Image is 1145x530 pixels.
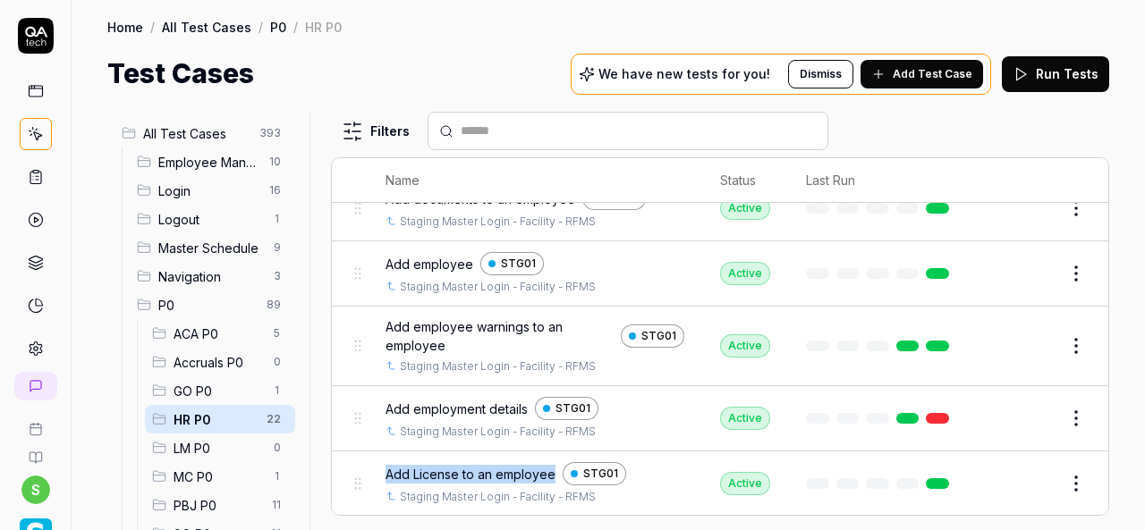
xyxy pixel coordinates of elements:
[598,68,770,80] p: We have new tests for you!
[158,153,259,172] span: Employee Management
[267,351,288,373] span: 0
[641,328,676,344] span: STG01
[174,324,263,343] span: ACA P0
[158,267,263,286] span: Navigation
[332,386,1108,451] tr: Add employment detailsSTG01Staging Master Login - Facility - RFMSActive
[158,181,259,200] span: Login
[267,323,288,344] span: 5
[400,489,596,505] a: Staging Master Login - Facility - RFMS
[720,262,770,285] div: Active
[259,18,263,36] div: /
[332,241,1108,307] tr: Add employeeSTG01Staging Master Login - Facility - RFMSActive
[158,239,263,257] span: Master Schedule
[386,317,614,355] span: Add employee warnings to an employee
[145,462,295,491] div: Drag to reorderMC P01
[267,437,288,458] span: 0
[400,424,596,440] a: Staging Master Login - Facility - RFMS
[293,18,298,36] div: /
[332,307,1108,386] tr: Add employee warnings to an employeeSTG01Staging Master Login - Facility - RFMSActive
[1002,56,1109,92] button: Run Tests
[145,405,295,433] div: Drag to reorderHR P022
[252,122,288,144] span: 393
[893,66,972,82] span: Add Test Case
[130,233,295,262] div: Drag to reorderMaster Schedule9
[563,462,626,485] a: STG01
[267,466,288,487] span: 1
[270,18,286,36] a: P0
[262,180,288,201] span: 16
[267,265,288,287] span: 3
[265,494,288,516] span: 11
[145,348,295,376] div: Drag to reorderAccruals P00
[788,158,974,203] th: Last Run
[621,324,684,348] a: STG01
[400,358,596,374] a: Staging Master Login - Facility - RFMS
[262,151,288,172] span: 10
[400,214,596,230] a: Staging Master Login - Facility - RFMS
[720,334,770,358] div: Active
[130,262,295,290] div: Drag to reorderNavigation3
[174,410,256,429] span: HR P0
[305,18,342,36] div: HR P0
[386,465,556,484] span: Add License to an employee
[145,491,295,519] div: Drag to reorderPBJ P011
[158,210,263,229] span: Logout
[150,18,155,36] div: /
[331,114,420,149] button: Filters
[174,467,263,486] span: MC P0
[267,380,288,401] span: 1
[107,18,143,36] a: Home
[158,296,256,315] span: P0
[267,237,288,258] span: 9
[145,376,295,405] div: Drag to reorderGO P01
[143,124,249,143] span: All Test Cases
[720,197,770,220] div: Active
[7,436,64,465] a: Documentation
[535,397,598,420] a: STG01
[480,252,544,275] a: STG01
[259,294,288,315] span: 89
[861,60,983,88] button: Add Test Case
[386,255,473,273] span: Add employee
[130,205,295,233] div: Drag to reorderLogout1
[107,54,254,94] h1: Test Cases
[130,147,295,176] div: Drag to reorderEmployee Management10
[162,18,251,36] a: All Test Cases
[21,475,50,504] button: s
[788,60,853,88] button: Dismiss
[368,158,702,203] th: Name
[130,176,295,205] div: Drag to reorderLogin16
[14,372,57,400] a: New conversation
[174,353,263,372] span: Accruals P0
[7,408,64,436] a: Book a call with us
[259,408,288,430] span: 22
[267,208,288,230] span: 1
[130,290,295,319] div: Drag to reorderP089
[332,176,1108,241] tr: Add documents to an employeeSTG01Staging Master Login - Facility - RFMSActive
[501,256,536,272] span: STG01
[174,382,263,400] span: GO P0
[720,472,770,495] div: Active
[145,433,295,462] div: Drag to reorderLM P00
[145,319,295,348] div: Drag to reorderACA P05
[702,158,788,203] th: Status
[174,496,261,515] span: PBJ P0
[583,466,618,482] span: STG01
[386,400,528,418] span: Add employment details
[174,439,263,458] span: LM P0
[332,451,1108,517] tr: Add License to an employeeSTG01Staging Master Login - Facility - RFMSActive
[556,400,590,416] span: STG01
[720,407,770,430] div: Active
[400,279,596,295] a: Staging Master Login - Facility - RFMS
